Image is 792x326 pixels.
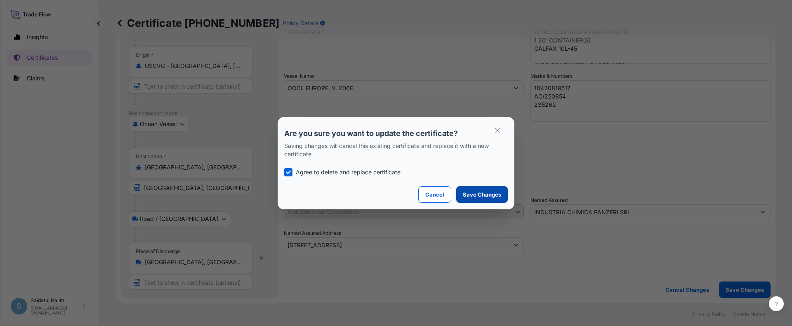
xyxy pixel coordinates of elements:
[284,129,508,138] p: Are you sure you want to update the certificate?
[284,142,508,158] p: Saving changes will cancel this existing certificate and replace it with a new certificate
[296,168,401,176] p: Agree to delete and replace certificate
[456,186,508,203] button: Save Changes
[425,190,444,199] p: Cancel
[463,190,501,199] p: Save Changes
[418,186,451,203] button: Cancel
